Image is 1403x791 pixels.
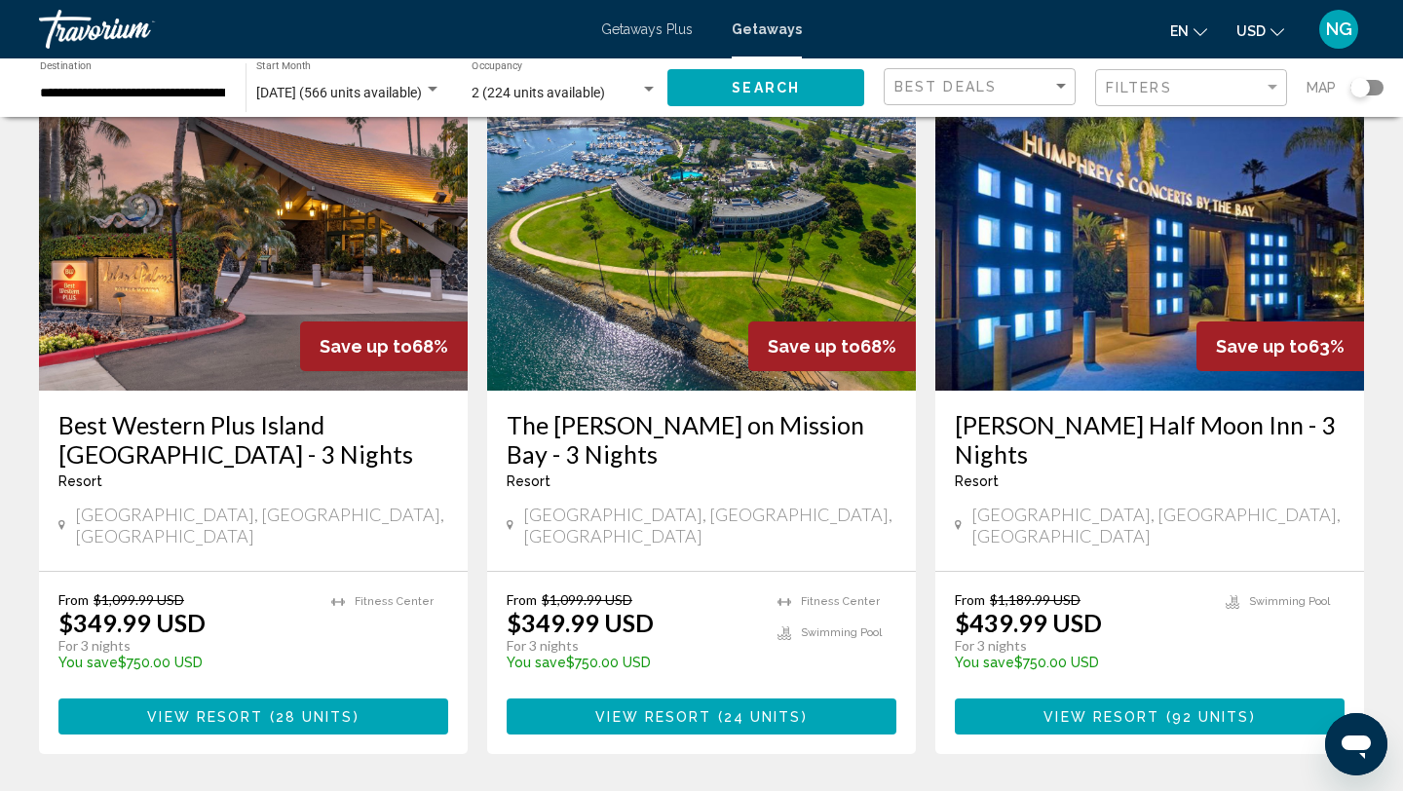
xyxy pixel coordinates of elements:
[58,608,206,637] p: $349.99 USD
[955,608,1102,637] p: $439.99 USD
[732,21,802,37] a: Getaways
[58,410,448,469] a: Best Western Plus Island [GEOGRAPHIC_DATA] - 3 Nights
[801,595,880,608] span: Fitness Center
[724,709,802,725] span: 24 units
[1170,23,1189,39] span: en
[320,336,412,357] span: Save up to
[1326,19,1352,39] span: NG
[147,709,263,725] span: View Resort
[507,608,654,637] p: $349.99 USD
[711,709,807,725] span: ( )
[523,504,896,546] span: [GEOGRAPHIC_DATA], [GEOGRAPHIC_DATA], [GEOGRAPHIC_DATA]
[355,595,434,608] span: Fitness Center
[507,698,896,734] button: View Resort(24 units)
[1106,80,1172,95] span: Filters
[1043,709,1159,725] span: View Resort
[667,69,864,105] button: Search
[990,591,1081,608] span: $1,189.99 USD
[955,637,1206,655] p: For 3 nights
[256,85,422,100] span: [DATE] (566 units available)
[58,591,89,608] span: From
[955,473,999,489] span: Resort
[894,79,1070,95] mat-select: Sort by
[955,655,1014,670] span: You save
[263,709,359,725] span: ( )
[94,591,184,608] span: $1,099.99 USD
[1236,23,1266,39] span: USD
[1159,709,1255,725] span: ( )
[595,709,711,725] span: View Resort
[894,79,997,94] span: Best Deals
[1172,709,1250,725] span: 92 units
[1307,74,1336,101] span: Map
[748,321,916,371] div: 68%
[1249,595,1330,608] span: Swimming Pool
[768,336,860,357] span: Save up to
[487,79,916,391] img: RGA6E01X.jpg
[1170,17,1207,45] button: Change language
[300,321,468,371] div: 68%
[507,410,896,469] a: The [PERSON_NAME] on Mission Bay - 3 Nights
[935,79,1364,391] img: RG07E01X.jpg
[971,504,1345,546] span: [GEOGRAPHIC_DATA], [GEOGRAPHIC_DATA], [GEOGRAPHIC_DATA]
[507,655,566,670] span: You save
[955,591,985,608] span: From
[58,473,102,489] span: Resort
[955,655,1206,670] p: $750.00 USD
[507,655,758,670] p: $750.00 USD
[58,698,448,734] button: View Resort(28 units)
[472,85,605,100] span: 2 (224 units available)
[507,637,758,655] p: For 3 nights
[1196,321,1364,371] div: 63%
[507,473,550,489] span: Resort
[276,709,354,725] span: 28 units
[58,637,312,655] p: For 3 nights
[801,626,882,639] span: Swimming Pool
[1095,68,1287,108] button: Filter
[732,81,800,96] span: Search
[39,79,468,391] img: RG34E01X.jpg
[39,10,582,49] a: Travorium
[1325,713,1387,775] iframe: Button to launch messaging window
[58,655,312,670] p: $750.00 USD
[58,655,118,670] span: You save
[542,591,632,608] span: $1,099.99 USD
[955,410,1345,469] a: [PERSON_NAME] Half Moon Inn - 3 Nights
[75,504,448,546] span: [GEOGRAPHIC_DATA], [GEOGRAPHIC_DATA], [GEOGRAPHIC_DATA]
[1216,336,1308,357] span: Save up to
[507,591,537,608] span: From
[601,21,693,37] a: Getaways Plus
[1313,9,1364,50] button: User Menu
[955,698,1345,734] button: View Resort(92 units)
[1236,17,1284,45] button: Change currency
